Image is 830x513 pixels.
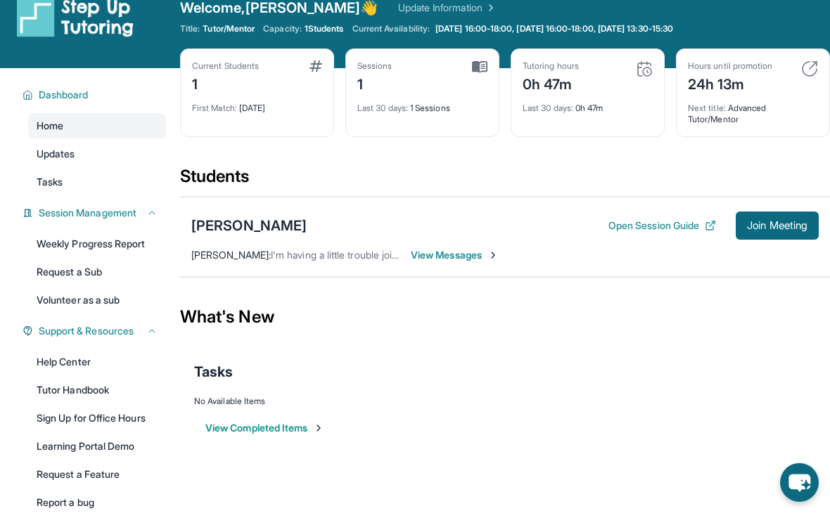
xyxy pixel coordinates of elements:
[636,60,653,77] img: card
[487,249,499,261] img: Chevron-Right
[780,463,819,502] button: chat-button
[180,165,830,196] div: Students
[608,219,716,233] button: Open Session Guide
[801,60,818,77] img: card
[472,60,487,73] img: card
[191,249,271,261] span: [PERSON_NAME] :
[203,23,255,34] span: Tutor/Mentor
[305,23,344,34] span: 1 Students
[483,1,497,15] img: Chevron Right
[192,60,259,72] div: Current Students
[37,175,63,189] span: Tasks
[352,23,430,34] span: Current Availability:
[688,60,772,72] div: Hours until promotion
[192,72,259,94] div: 1
[357,94,487,114] div: 1 Sessions
[357,103,408,113] span: Last 30 days :
[398,1,497,15] a: Update Information
[433,23,676,34] a: [DATE] 16:00-18:00, [DATE] 16:00-18:00, [DATE] 13:30-15:30
[688,103,726,113] span: Next title :
[28,434,166,459] a: Learning Portal Demo
[192,94,322,114] div: [DATE]
[263,23,302,34] span: Capacity:
[192,103,237,113] span: First Match :
[357,72,392,94] div: 1
[28,113,166,138] a: Home
[435,23,673,34] span: [DATE] 16:00-18:00, [DATE] 16:00-18:00, [DATE] 13:30-15:30
[271,249,720,261] span: I'm having a little trouble joining the meeting so it might take me a few minutes to get this fig...
[180,286,830,348] div: What's New
[28,377,166,403] a: Tutor Handbook
[688,94,818,125] div: Advanced Tutor/Mentor
[736,212,819,240] button: Join Meeting
[191,216,307,235] div: [PERSON_NAME]
[28,405,166,431] a: Sign Up for Office Hours
[33,324,158,338] button: Support & Resources
[33,206,158,220] button: Session Management
[28,287,166,313] a: Volunteer as a sub
[180,23,200,34] span: Title:
[28,349,166,375] a: Help Center
[28,231,166,256] a: Weekly Progress Report
[194,396,816,407] div: No Available Items
[33,88,158,102] button: Dashboard
[28,462,166,487] a: Request a Feature
[39,88,89,102] span: Dashboard
[357,60,392,72] div: Sessions
[523,103,573,113] span: Last 30 days :
[28,259,166,285] a: Request a Sub
[523,72,579,94] div: 0h 47m
[747,221,807,230] span: Join Meeting
[688,72,772,94] div: 24h 13m
[194,362,233,382] span: Tasks
[39,206,136,220] span: Session Management
[39,324,134,338] span: Support & Resources
[205,421,324,435] button: View Completed Items
[37,147,75,161] span: Updates
[37,119,63,133] span: Home
[411,248,499,262] span: View Messages
[523,94,653,114] div: 0h 47m
[523,60,579,72] div: Tutoring hours
[28,169,166,195] a: Tasks
[28,141,166,167] a: Updates
[309,60,322,72] img: card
